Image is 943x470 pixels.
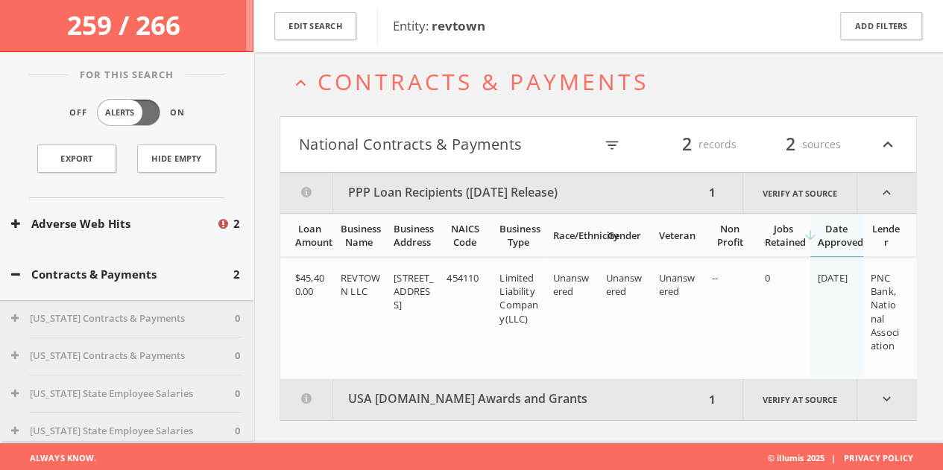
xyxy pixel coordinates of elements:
[605,271,642,298] span: Unanswered
[11,215,216,232] button: Adverse Web Hits
[447,222,483,249] div: NAICS Code
[751,132,841,157] div: sources
[280,258,916,378] div: grid
[765,222,801,249] div: Jobs Retained
[604,137,620,153] i: filter_list
[11,266,233,283] button: Contracts & Payments
[69,107,87,119] span: Off
[233,266,240,283] span: 2
[291,69,917,94] button: expand_lessContracts & Payments
[818,271,848,285] span: [DATE]
[878,132,898,157] i: expand_less
[291,73,311,93] i: expand_less
[69,68,185,83] span: For This Search
[552,271,589,298] span: Unanswered
[274,12,356,41] button: Edit Search
[11,387,235,401] button: [US_STATE] State Employee Salaries
[170,107,185,119] span: On
[393,17,485,34] span: Entity:
[11,349,235,363] button: [US_STATE] Contracts & Payments
[871,271,899,352] span: PNC Bank, National Association
[37,145,116,173] a: Export
[765,271,770,285] span: 0
[318,66,649,97] span: Contracts & Payments
[659,271,696,298] span: Unanswered
[818,222,854,249] div: Date Approved
[779,131,802,157] span: 2
[659,229,696,242] div: Veteran
[824,452,841,463] span: |
[844,452,913,463] a: Privacy Policy
[280,379,704,420] button: USA [DOMAIN_NAME] Awards and Grants
[704,173,720,213] div: 1
[341,271,380,298] span: REVTOWN LLC
[280,173,704,213] button: PPP Loan Recipients ([DATE] Release)
[447,271,479,285] span: 454110
[235,311,240,326] span: 0
[552,229,589,242] div: Race/Ethnicity
[605,229,642,242] div: Gender
[647,132,737,157] div: records
[235,349,240,363] span: 0
[499,271,538,325] span: Limited Liability Company(LLC)
[137,145,216,173] button: Hide Empty
[742,379,857,420] a: Verify at source
[712,222,748,249] div: Non Profit
[432,17,485,34] b: revtown
[394,222,430,249] div: Business Address
[742,173,857,213] a: Verify at source
[675,131,698,157] span: 2
[67,7,186,42] span: 259 / 266
[499,222,536,249] div: Business Type
[857,173,916,213] i: expand_less
[233,215,240,232] span: 2
[857,379,916,420] i: expand_more
[295,222,324,249] div: Loan Amount
[704,379,720,420] div: 1
[299,132,594,157] button: National Contracts & Payments
[840,12,922,41] button: Add Filters
[235,387,240,401] span: 0
[871,222,901,249] div: Lender
[295,271,324,298] span: $45,400.00
[235,424,240,439] span: 0
[11,424,235,439] button: [US_STATE] State Employee Salaries
[712,271,718,285] span: --
[394,271,434,311] span: [STREET_ADDRESS]
[341,222,377,249] div: Business Name
[803,228,818,243] i: arrow_downward
[11,311,235,326] button: [US_STATE] Contracts & Payments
